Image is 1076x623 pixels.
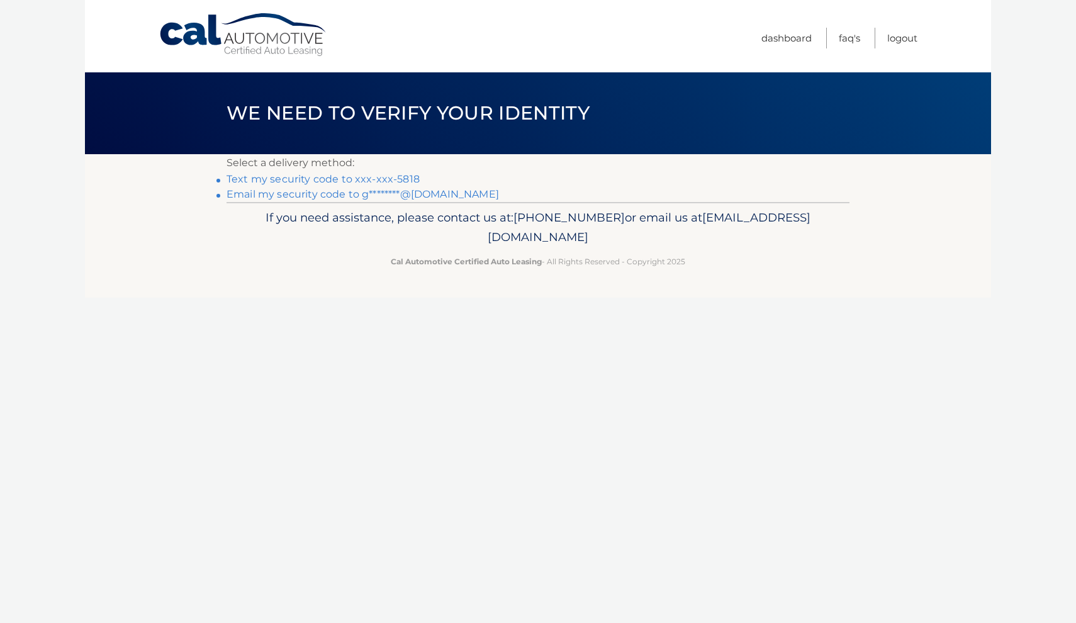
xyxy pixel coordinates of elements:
[513,210,625,225] span: [PHONE_NUMBER]
[235,255,841,268] p: - All Rights Reserved - Copyright 2025
[227,154,849,172] p: Select a delivery method:
[839,28,860,48] a: FAQ's
[761,28,812,48] a: Dashboard
[227,173,420,185] a: Text my security code to xxx-xxx-5818
[235,208,841,248] p: If you need assistance, please contact us at: or email us at
[391,257,542,266] strong: Cal Automotive Certified Auto Leasing
[227,101,590,125] span: We need to verify your identity
[159,13,328,57] a: Cal Automotive
[227,188,499,200] a: Email my security code to g********@[DOMAIN_NAME]
[887,28,917,48] a: Logout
